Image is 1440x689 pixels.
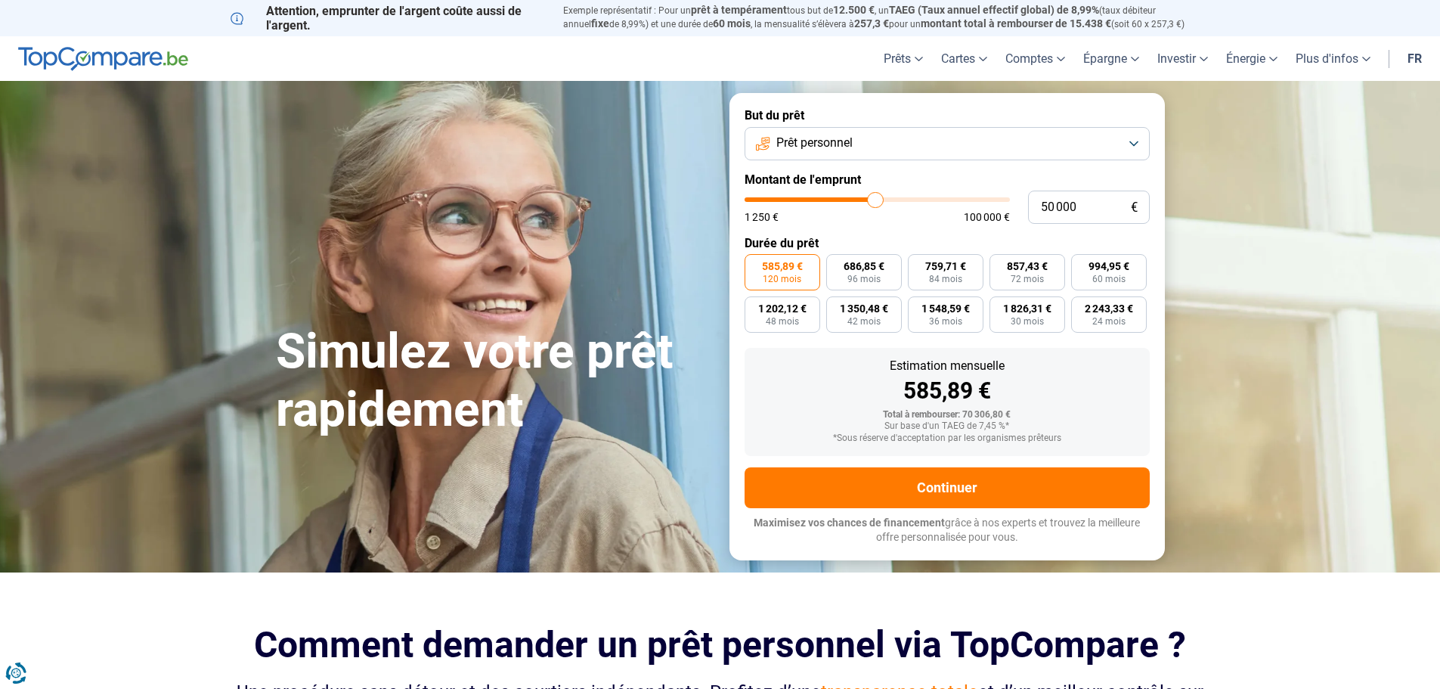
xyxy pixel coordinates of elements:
[758,303,807,314] span: 1 202,12 €
[757,421,1138,432] div: Sur base d'un TAEG de 7,45 %*
[929,275,962,284] span: 84 mois
[925,261,966,272] span: 759,71 €
[1074,36,1148,81] a: Épargne
[745,212,779,222] span: 1 250 €
[745,467,1150,508] button: Continuer
[1089,261,1129,272] span: 994,95 €
[854,17,889,29] span: 257,3 €
[889,4,1099,16] span: TAEG (Taux annuel effectif global) de 8,99%
[745,516,1150,545] p: grâce à nos experts et trouvez la meilleure offre personnalisée pour vous.
[844,261,884,272] span: 686,85 €
[1011,317,1044,326] span: 30 mois
[766,317,799,326] span: 48 mois
[929,317,962,326] span: 36 mois
[921,17,1111,29] span: montant total à rembourser de 15.438 €
[1003,303,1051,314] span: 1 826,31 €
[1085,303,1133,314] span: 2 243,33 €
[276,323,711,439] h1: Simulez votre prêt rapidement
[875,36,932,81] a: Prêts
[231,4,545,33] p: Attention, emprunter de l'argent coûte aussi de l'argent.
[757,360,1138,372] div: Estimation mensuelle
[1092,275,1126,284] span: 60 mois
[833,4,875,16] span: 12.500 €
[921,303,970,314] span: 1 548,59 €
[1148,36,1217,81] a: Investir
[996,36,1074,81] a: Comptes
[840,303,888,314] span: 1 350,48 €
[231,624,1210,666] h2: Comment demander un prêt personnel via TopCompare ?
[745,108,1150,123] label: But du prêt
[1092,317,1126,326] span: 24 mois
[763,275,801,284] span: 120 mois
[745,236,1150,250] label: Durée du prêt
[1217,36,1287,81] a: Énergie
[847,275,881,284] span: 96 mois
[1131,201,1138,214] span: €
[745,172,1150,187] label: Montant de l'emprunt
[591,17,609,29] span: fixe
[964,212,1010,222] span: 100 000 €
[713,17,751,29] span: 60 mois
[757,410,1138,421] div: Total à rembourser: 70 306,80 €
[1011,275,1044,284] span: 72 mois
[776,135,853,151] span: Prêt personnel
[932,36,996,81] a: Cartes
[762,261,803,272] span: 585,89 €
[1007,261,1048,272] span: 857,43 €
[691,4,787,16] span: prêt à tempérament
[18,47,188,71] img: TopCompare
[745,127,1150,160] button: Prêt personnel
[847,317,881,326] span: 42 mois
[1398,36,1431,81] a: fr
[754,517,945,529] span: Maximisez vos chances de financement
[757,433,1138,444] div: *Sous réserve d'acceptation par les organismes prêteurs
[757,380,1138,402] div: 585,89 €
[1287,36,1380,81] a: Plus d'infos
[563,4,1210,31] p: Exemple représentatif : Pour un tous but de , un (taux débiteur annuel de 8,99%) et une durée de ...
